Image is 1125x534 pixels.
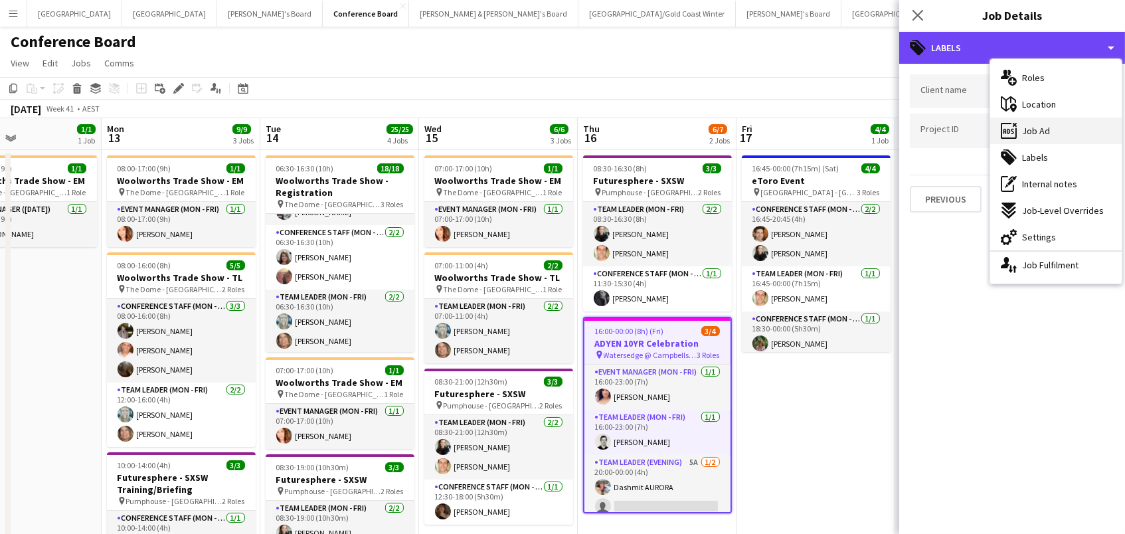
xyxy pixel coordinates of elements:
[276,365,334,375] span: 07:00-17:00 (10h)
[584,455,731,519] app-card-role: Team Leader (Evening)5A1/220:00-00:00 (4h)Dashmit AURORA
[578,1,736,27] button: [GEOGRAPHIC_DATA]/Gold Coast Winter
[910,186,982,213] button: Previous
[424,388,573,400] h3: Futuresphere - SXSW
[551,135,571,145] div: 3 Jobs
[583,155,732,311] app-job-card: 08:30-16:30 (8h)3/3Futuresphere - SXSW Pumphouse - [GEOGRAPHIC_DATA]2 RolesTeam Leader (Mon - Fri...
[544,377,562,387] span: 3/3
[444,284,543,294] span: The Dome - [GEOGRAPHIC_DATA]
[1022,178,1077,190] span: Internal notes
[266,123,281,135] span: Tue
[323,1,409,27] button: Conference Board
[841,1,1012,27] button: [GEOGRAPHIC_DATA]/[GEOGRAPHIC_DATA]
[44,104,77,114] span: Week 41
[66,54,96,72] a: Jobs
[266,225,414,290] app-card-role: Conference Staff (Mon - Fri)2/206:30-16:30 (10h)[PERSON_NAME][PERSON_NAME]
[583,175,732,187] h3: Futuresphere - SXSW
[222,284,245,294] span: 2 Roles
[422,130,442,145] span: 15
[67,187,86,197] span: 1 Role
[899,130,915,145] span: 18
[77,124,96,134] span: 1/1
[99,54,139,72] a: Comms
[126,496,222,506] span: Pumphouse - [GEOGRAPHIC_DATA]
[107,272,256,284] h3: Woolworths Trade Show - TL
[920,125,1104,137] input: Type to search project ID labels...
[424,369,573,525] app-job-card: 08:30-21:00 (12h30m)3/3Futuresphere - SXSW Pumphouse - [GEOGRAPHIC_DATA]2 RolesTeam Leader (Mon -...
[583,202,732,266] app-card-role: Team Leader (Mon - Fri)2/208:30-16:30 (8h)[PERSON_NAME][PERSON_NAME]
[377,163,404,173] span: 18/18
[107,383,256,447] app-card-role: Team Leader (Mon - Fri)2/212:00-16:00 (4h)[PERSON_NAME][PERSON_NAME]
[424,123,442,135] span: Wed
[742,311,891,357] app-card-role: Conference Staff (Mon - Fri)1/118:30-00:00 (5h30m)[PERSON_NAME]
[107,252,256,447] app-job-card: 08:00-16:00 (8h)5/5Woolworths Trade Show - TL The Dome - [GEOGRAPHIC_DATA]2 RolesConference Staff...
[435,163,493,173] span: 07:00-17:00 (10h)
[232,124,251,134] span: 9/9
[435,260,489,270] span: 07:00-11:00 (4h)
[990,252,1122,278] div: Job Fulfilment
[118,163,171,173] span: 08:00-17:00 (9h)
[104,57,134,69] span: Comms
[899,7,1125,24] h3: Job Details
[385,462,404,472] span: 3/3
[78,135,95,145] div: 1 Job
[222,496,245,506] span: 2 Roles
[594,163,648,173] span: 08:30-16:30 (8h)
[226,163,245,173] span: 1/1
[107,202,256,247] app-card-role: Event Manager (Mon - Fri)1/108:00-17:00 (9h)[PERSON_NAME]
[381,199,404,209] span: 3 Roles
[752,163,839,173] span: 16:45-00:00 (7h15m) (Sat)
[1022,125,1050,137] span: Job Ad
[285,486,381,496] span: Pumphouse - [GEOGRAPHIC_DATA]
[11,32,136,52] h1: Conference Board
[266,290,414,354] app-card-role: Team Leader (Mon - Fri)2/206:30-16:30 (10h)[PERSON_NAME][PERSON_NAME]
[602,187,699,197] span: Pumphouse - [GEOGRAPHIC_DATA]
[107,123,124,135] span: Mon
[11,102,41,116] div: [DATE]
[709,135,730,145] div: 2 Jobs
[285,389,385,399] span: The Dome - [GEOGRAPHIC_DATA]
[697,350,720,360] span: 3 Roles
[703,163,721,173] span: 3/3
[385,365,404,375] span: 1/1
[435,377,508,387] span: 08:30-21:00 (12h30m)
[37,54,63,72] a: Edit
[424,175,573,187] h3: Woolworths Trade Show - EM
[742,202,891,266] app-card-role: Conference Staff (Mon - Fri)2/216:45-20:45 (4h)[PERSON_NAME][PERSON_NAME]
[424,480,573,525] app-card-role: Conference Staff (Mon - Fri)1/112:30-18:00 (5h30m)[PERSON_NAME]
[871,135,889,145] div: 1 Job
[709,124,727,134] span: 6/7
[424,202,573,247] app-card-role: Event Manager (Mon - Fri)1/107:00-17:00 (10h)[PERSON_NAME]
[742,155,891,352] div: 16:45-00:00 (7h15m) (Sat)4/4eToro Event [GEOGRAPHIC_DATA] - [GEOGRAPHIC_DATA]3 RolesConference St...
[583,123,600,135] span: Thu
[544,163,562,173] span: 1/1
[583,317,732,513] app-job-card: 16:00-00:00 (8h) (Fri)3/4ADYEN 10YR Celebration Watersedge @ Campbells Stores - The Rocks3 RolesE...
[424,252,573,363] app-job-card: 07:00-11:00 (4h)2/2Woolworths Trade Show - TL The Dome - [GEOGRAPHIC_DATA]1 RoleTeam Leader (Mon ...
[43,57,58,69] span: Edit
[550,124,568,134] span: 6/6
[424,155,573,247] app-job-card: 07:00-17:00 (10h)1/1Woolworths Trade Show - EM The Dome - [GEOGRAPHIC_DATA]1 RoleEvent Manager (M...
[71,57,91,69] span: Jobs
[285,199,381,209] span: The Dome - [GEOGRAPHIC_DATA]
[543,187,562,197] span: 1 Role
[107,175,256,187] h3: Woolworths Trade Show - EM
[444,400,540,410] span: Pumphouse - [GEOGRAPHIC_DATA]
[595,326,664,336] span: 16:00-00:00 (8h) (Fri)
[584,365,731,410] app-card-role: Event Manager (Mon - Fri)1/116:00-23:00 (7h)[PERSON_NAME]
[122,1,217,27] button: [GEOGRAPHIC_DATA]
[424,272,573,284] h3: Woolworths Trade Show - TL
[266,155,414,352] app-job-card: 06:30-16:30 (10h)18/18Woolworths Trade Show - Registration The Dome - [GEOGRAPHIC_DATA]3 Roles[PE...
[266,175,414,199] h3: Woolworths Trade Show - Registration
[857,187,880,197] span: 3 Roles
[604,350,697,360] span: Watersedge @ Campbells Stores - The Rocks
[226,260,245,270] span: 5/5
[381,486,404,496] span: 2 Roles
[266,404,414,449] app-card-role: Event Manager (Mon - Fri)1/107:00-17:00 (10h)[PERSON_NAME]
[544,260,562,270] span: 2/2
[387,135,412,145] div: 4 Jobs
[742,266,891,311] app-card-role: Team Leader (Mon - Fri)1/116:45-00:00 (7h15m)[PERSON_NAME]
[107,155,256,247] div: 08:00-17:00 (9h)1/1Woolworths Trade Show - EM The Dome - [GEOGRAPHIC_DATA]1 RoleEvent Manager (Mo...
[266,357,414,449] app-job-card: 07:00-17:00 (10h)1/1Woolworths Trade Show - EM The Dome - [GEOGRAPHIC_DATA]1 RoleEvent Manager (M...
